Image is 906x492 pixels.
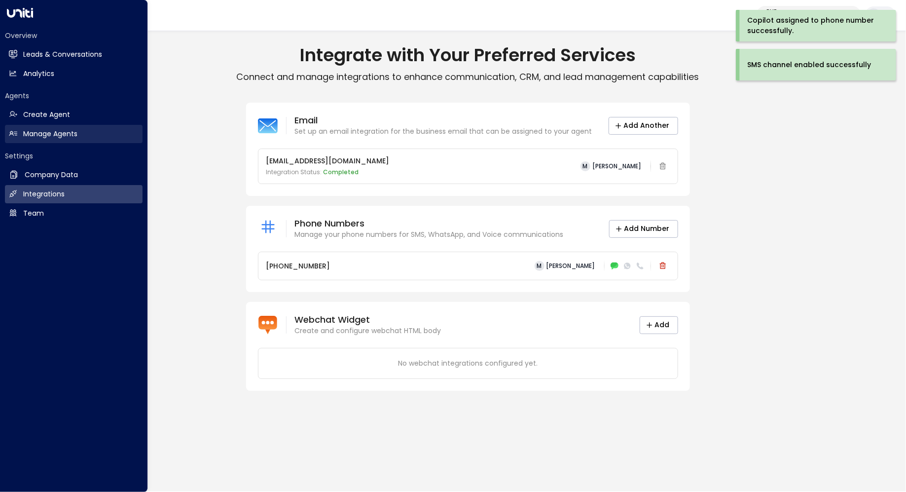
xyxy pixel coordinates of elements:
[266,358,670,369] p: No webchat integrations configured yet.
[546,263,595,269] span: [PERSON_NAME]
[656,259,670,273] button: Delete phone number
[295,218,564,229] p: Phone Numbers
[535,261,544,271] span: M
[5,166,143,184] a: Company Data
[5,125,143,143] a: Manage Agents
[5,91,143,101] h2: Agents
[295,326,441,336] p: Create and configure webchat HTML body
[5,204,143,223] a: Team
[295,229,564,240] p: Manage your phone numbers for SMS, WhatsApp, and Voice communications
[295,126,592,137] p: Set up an email integration for the business email that can be assigned to your agent
[23,110,70,120] h2: Create Agent
[5,151,143,161] h2: Settings
[5,31,143,40] h2: Overview
[5,106,143,124] a: Create Agent
[531,259,599,273] button: M[PERSON_NAME]
[23,189,65,199] h2: Integrations
[635,261,646,271] div: VOICE (Click to enable)
[324,168,359,176] span: Completed
[295,114,592,126] p: Email
[622,261,633,271] div: WhatsApp (Click to enable)
[580,161,590,171] span: M
[266,261,330,271] p: [PHONE_NUMBER]
[656,159,670,174] span: Email integration cannot be deleted while linked to an active agent. Please deactivate the agent ...
[23,49,102,60] h2: Leads & Conversations
[23,69,54,79] h2: Analytics
[766,9,841,15] p: RHP
[593,163,642,170] span: [PERSON_NAME]
[5,185,143,203] a: Integrations
[25,170,78,180] h2: Company Data
[610,261,620,271] div: SMS (Active)
[295,314,441,326] p: Webchat Widget
[577,159,646,173] button: M[PERSON_NAME]
[5,65,143,83] a: Analytics
[30,44,906,66] h1: Integrate with Your Preferred Services
[609,117,678,135] button: Add Another
[747,15,883,36] div: Copilot assigned to phone number successfully.
[640,316,678,334] button: Add
[266,168,390,177] p: Integration Status:
[747,60,871,70] div: SMS channel enabled successfully
[30,71,906,83] p: Connect and manage integrations to enhance communication, CRM, and lead management capabilities
[23,208,44,219] h2: Team
[23,129,77,139] h2: Manage Agents
[266,156,390,166] p: [EMAIL_ADDRESS][DOMAIN_NAME]
[5,45,143,64] a: Leads & Conversations
[757,6,861,25] button: RHP85bcf151-53e1-49fd-8d4c-7708fbeee317
[609,220,678,238] button: Add Number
